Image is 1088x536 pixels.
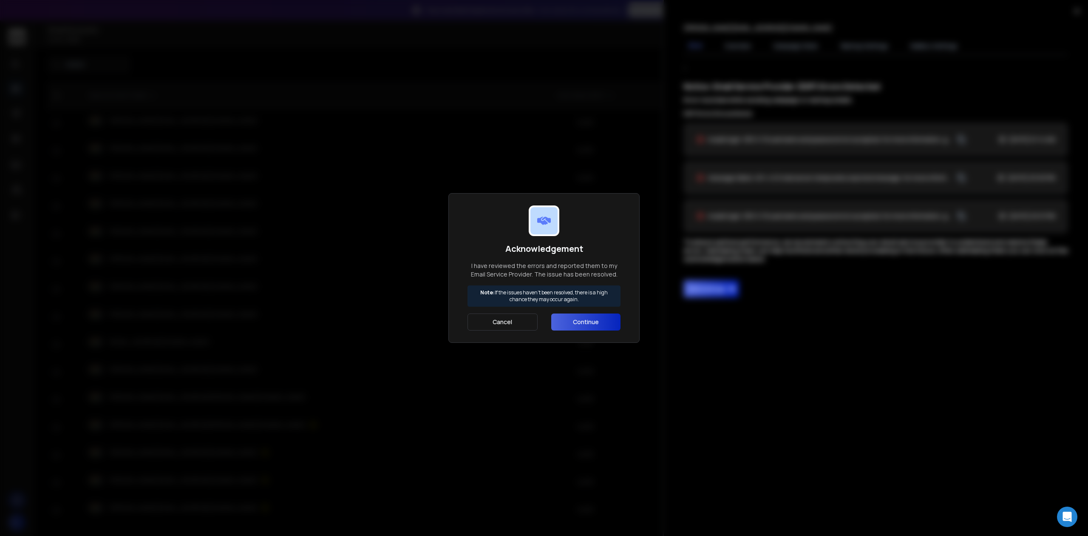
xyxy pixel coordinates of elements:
[551,314,620,331] button: Continue
[467,243,620,255] h1: Acknowledgement
[1057,507,1077,527] div: Open Intercom Messenger
[467,314,538,331] button: Cancel
[480,289,495,296] strong: Note:
[471,289,617,303] p: If the issues haven't been resolved, there is a high chance they may occur again.
[684,62,1068,297] div: ;
[467,262,620,279] p: I have reviewed the errors and reported them to my Email Service Provider. The issue has been res...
